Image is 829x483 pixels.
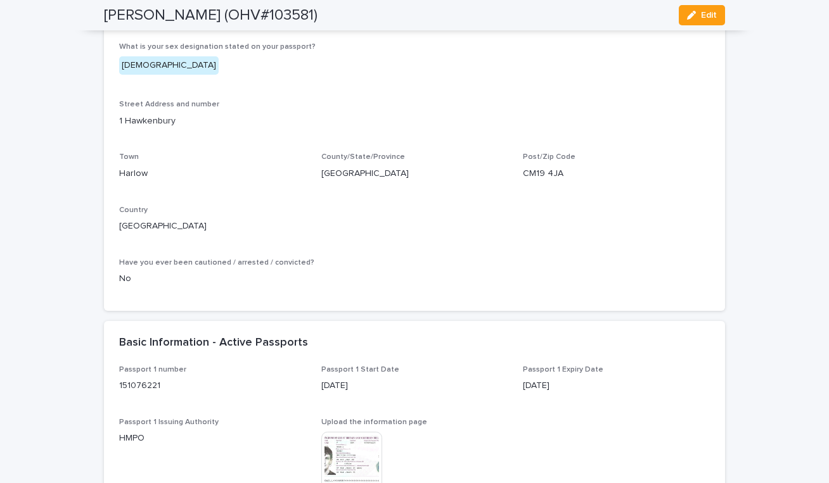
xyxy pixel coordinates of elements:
h2: [PERSON_NAME] (OHV#103581) [104,6,318,25]
p: No [119,272,710,285]
span: Have you ever been cautioned / arrested / convicted? [119,259,314,267]
span: Upload the information page [321,418,427,426]
span: Edit [701,11,717,20]
span: Passport 1 Start Date [321,366,399,373]
button: Edit [679,5,725,25]
div: [DEMOGRAPHIC_DATA] [119,56,219,75]
p: HMPO [119,432,306,445]
p: Harlow [119,167,306,180]
p: [DATE] [523,379,710,392]
p: 151076221 [119,379,306,392]
span: Passport 1 Issuing Authority [119,418,219,426]
p: [GEOGRAPHIC_DATA] [321,167,508,180]
span: What is your sex designation stated on your passport? [119,43,316,51]
h2: Basic Information - Active Passports [119,336,308,350]
span: Passport 1 Expiry Date [523,366,603,373]
span: Passport 1 number [119,366,186,373]
p: 1 Hawkenbury [119,115,710,128]
p: [GEOGRAPHIC_DATA] [119,220,306,233]
span: Post/Zip Code [523,153,575,161]
p: CM19 4JA [523,167,710,180]
span: Street Address and number [119,101,219,108]
span: Town [119,153,139,161]
span: County/State/Province [321,153,405,161]
p: [DATE] [321,379,508,392]
span: Country [119,206,148,214]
